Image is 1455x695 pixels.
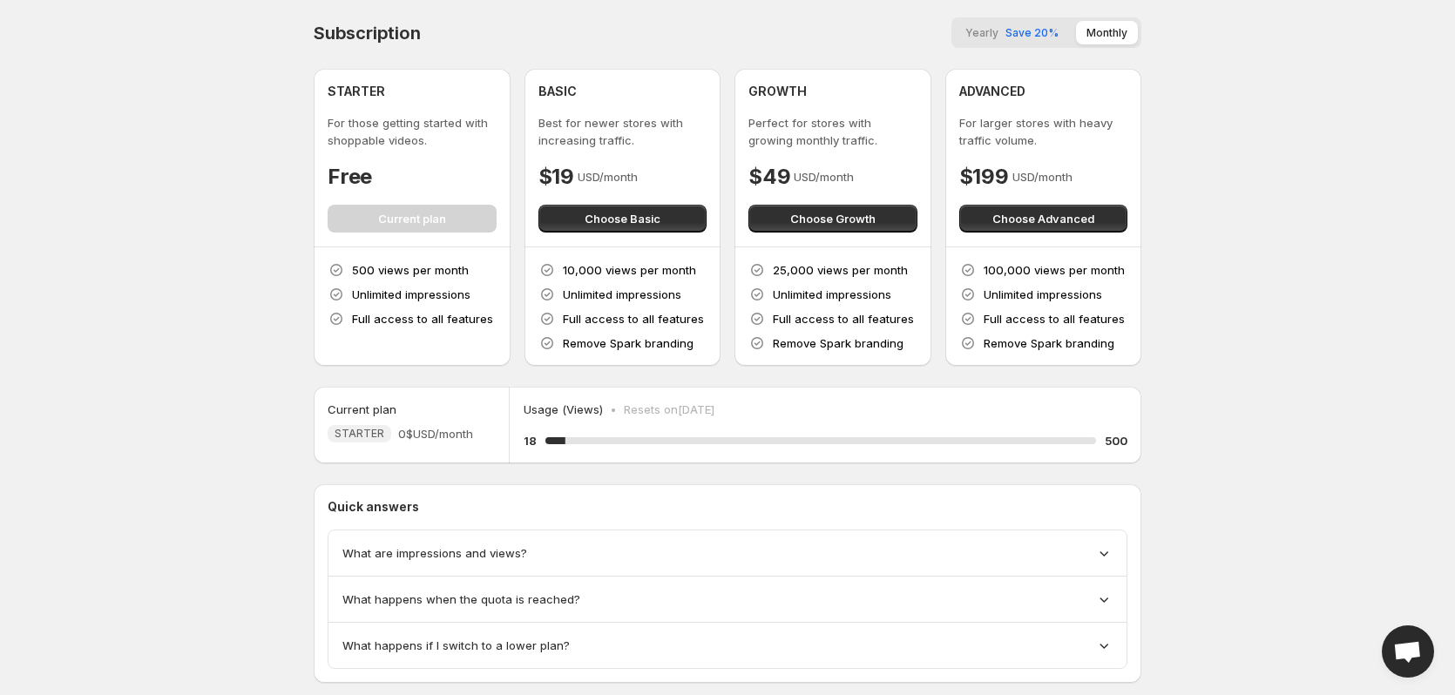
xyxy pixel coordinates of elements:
p: Full access to all features [352,310,493,327]
p: Unlimited impressions [984,286,1102,303]
span: STARTER [335,427,384,441]
button: Choose Basic [538,205,707,233]
p: Unlimited impressions [563,286,681,303]
p: Resets on [DATE] [624,401,714,418]
p: 500 views per month [352,261,469,279]
span: 0$ USD/month [398,425,473,442]
p: For larger stores with heavy traffic volume. [959,114,1128,149]
p: 25,000 views per month [773,261,908,279]
p: USD/month [794,168,854,186]
button: Monthly [1076,21,1138,44]
div: Open chat [1382,625,1434,678]
p: Full access to all features [984,310,1125,327]
p: Full access to all features [563,310,704,327]
p: Full access to all features [773,310,914,327]
p: Unlimited impressions [773,286,891,303]
p: 10,000 views per month [563,261,696,279]
h4: $19 [538,163,574,191]
h4: ADVANCED [959,83,1025,100]
p: Remove Spark branding [984,334,1114,352]
h4: $199 [959,163,1009,191]
h4: Subscription [314,23,421,44]
p: Remove Spark branding [563,334,694,352]
h4: STARTER [328,83,385,100]
span: Choose Growth [790,210,876,227]
p: Quick answers [328,498,1127,516]
h4: BASIC [538,83,577,100]
span: Yearly [965,26,998,39]
p: Usage (Views) [524,401,603,418]
p: Perfect for stores with growing monthly traffic. [748,114,917,149]
span: What happens if I switch to a lower plan? [342,637,570,654]
p: For those getting started with shoppable videos. [328,114,497,149]
h4: $49 [748,163,790,191]
span: What happens when the quota is reached? [342,590,580,608]
span: Choose Basic [585,210,660,227]
span: Save 20% [1005,26,1059,39]
p: 100,000 views per month [984,261,1125,279]
p: Best for newer stores with increasing traffic. [538,114,707,149]
h5: 500 [1105,432,1127,449]
span: Choose Advanced [992,210,1094,227]
p: USD/month [1012,168,1073,186]
button: Choose Growth [748,205,917,233]
h4: Free [328,163,372,191]
p: USD/month [578,168,638,186]
p: Remove Spark branding [773,334,903,352]
span: What are impressions and views? [342,544,527,562]
h5: Current plan [328,401,396,418]
h4: GROWTH [748,83,807,100]
h5: 18 [524,432,537,449]
button: YearlySave 20% [955,21,1069,44]
button: Choose Advanced [959,205,1128,233]
p: Unlimited impressions [352,286,470,303]
p: • [610,401,617,418]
